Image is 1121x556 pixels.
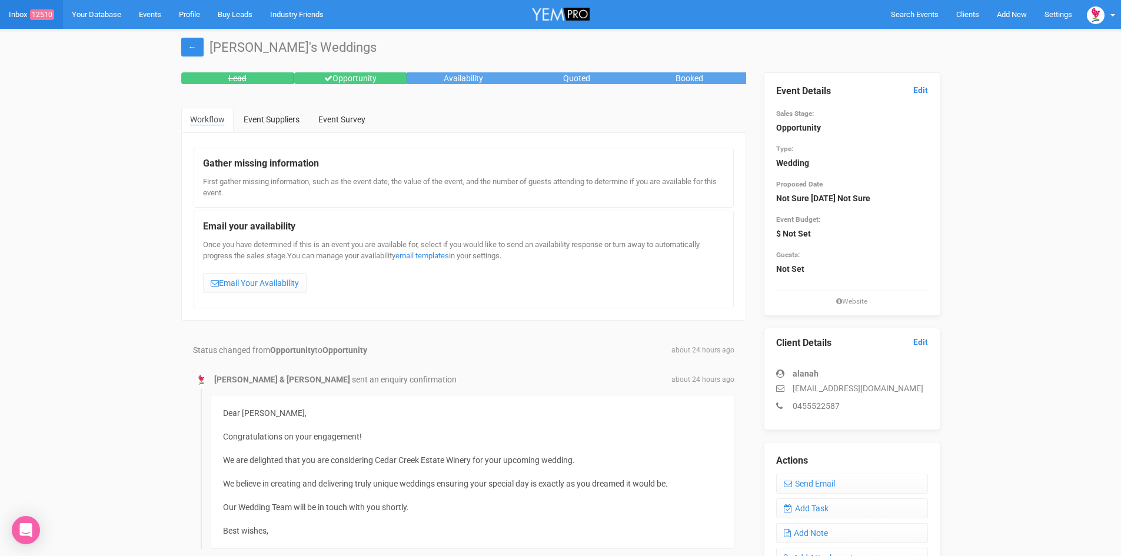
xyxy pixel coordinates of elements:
strong: Opportunity [322,345,367,355]
legend: Email your availability [203,220,724,234]
div: Opportunity [294,72,407,84]
small: Type: [776,145,793,153]
small: Proposed Date [776,180,823,188]
strong: Opportunity [776,123,821,132]
strong: alanah [793,369,819,378]
a: Event Survey [310,108,374,131]
h1: [PERSON_NAME]'s Weddings [181,41,940,55]
span: Search Events [891,10,939,19]
span: Clients [956,10,979,19]
strong: $ Not Set [776,229,811,238]
small: Website [776,297,928,307]
div: Open Intercom Messenger [12,516,40,544]
span: Status changed from to [193,345,367,355]
strong: Wedding [776,158,809,168]
legend: Event Details [776,85,928,98]
a: Add Task [776,498,928,518]
p: [EMAIL_ADDRESS][DOMAIN_NAME] [776,382,928,394]
legend: Gather missing information [203,157,724,171]
legend: Actions [776,454,928,468]
span: about 24 hours ago [671,345,734,355]
small: Guests: [776,251,800,259]
div: Once you have determined if this is an event you are available for, select if you would like to s... [203,239,724,299]
div: Booked [633,72,746,84]
span: sent an enquiry confirmation [352,375,457,384]
span: Add New [997,10,1027,19]
img: open-uri20190322-4-14wp8y4 [1087,6,1105,24]
a: Workflow [181,108,234,132]
strong: Not Sure [DATE] Not Sure [776,194,870,203]
a: Edit [913,85,928,96]
a: ← [181,38,204,56]
div: Lead [181,72,294,84]
small: Sales Stage: [776,109,814,118]
a: email templates [395,251,449,260]
legend: Client Details [776,337,928,350]
strong: [PERSON_NAME] & [PERSON_NAME] [214,375,350,384]
a: Send Email [776,474,928,494]
small: Event Budget: [776,215,820,224]
img: open-uri20190322-4-14wp8y4 [195,374,207,386]
span: 12510 [30,9,54,20]
div: Quoted [520,72,633,84]
a: Event Suppliers [235,108,308,131]
div: Dear [PERSON_NAME], Congratulations on your engagement! We are delighted that you are considering... [211,395,734,549]
a: Email Your Availability [203,273,307,293]
a: Add Note [776,523,928,543]
strong: Not Set [776,264,804,274]
span: about 24 hours ago [671,375,734,385]
a: Edit [913,337,928,348]
strong: Opportunity [270,345,315,355]
p: 0455522587 [776,400,928,412]
div: First gather missing information, such as the event date, the value of the event, and the number ... [203,177,724,198]
span: You can manage your availability in your settings. [287,251,501,260]
div: Availability [407,72,520,84]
